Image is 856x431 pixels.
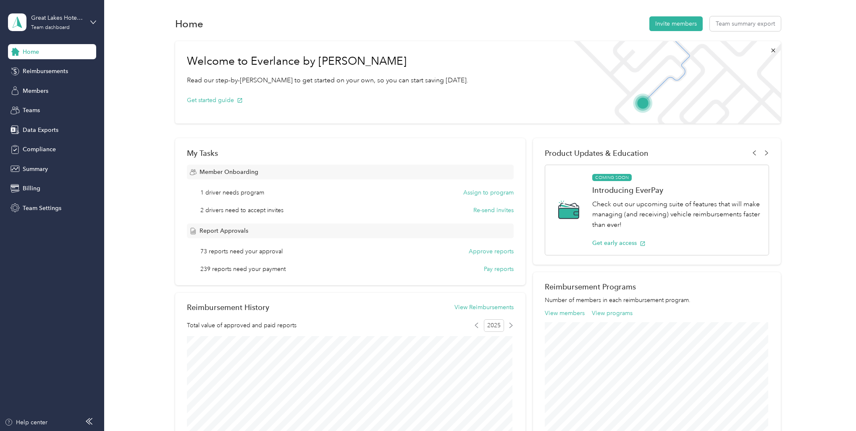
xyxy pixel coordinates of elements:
[592,309,633,318] button: View programs
[545,296,769,305] p: Number of members in each reimbursement program.
[31,25,70,30] div: Team dashboard
[187,321,297,330] span: Total value of approved and paid reports
[23,165,48,173] span: Summary
[454,303,514,312] button: View Reimbursements
[565,41,781,124] img: Welcome to everlance
[592,239,646,247] button: Get early access
[187,75,468,86] p: Read our step-by-[PERSON_NAME] to get started on your own, so you can start saving [DATE].
[592,174,632,181] span: COMING SOON
[23,184,40,193] span: Billing
[175,19,203,28] h1: Home
[200,168,258,176] span: Member Onboarding
[484,319,504,332] span: 2025
[200,206,284,215] span: 2 drivers need to accept invites
[463,188,514,197] button: Assign to program
[200,247,283,256] span: 73 reports need your approval
[31,13,84,22] div: Great Lakes Hotel Supply Co.
[592,199,760,230] p: Check out our upcoming suite of features that will make managing (and receiving) vehicle reimburs...
[809,384,856,431] iframe: Everlance-gr Chat Button Frame
[23,67,68,76] span: Reimbursements
[23,204,61,213] span: Team Settings
[200,226,248,235] span: Report Approvals
[187,149,514,158] div: My Tasks
[187,55,468,68] h1: Welcome to Everlance by [PERSON_NAME]
[649,16,703,31] button: Invite members
[23,126,58,134] span: Data Exports
[469,247,514,256] button: Approve reports
[200,188,264,197] span: 1 driver needs program
[200,265,286,273] span: 239 reports need your payment
[710,16,781,31] button: Team summary export
[5,418,47,427] button: Help center
[592,186,760,194] h1: Introducing EverPay
[23,47,39,56] span: Home
[484,265,514,273] button: Pay reports
[545,309,585,318] button: View members
[187,96,243,105] button: Get started guide
[545,149,649,158] span: Product Updates & Education
[473,206,514,215] button: Re-send invites
[187,303,269,312] h2: Reimbursement History
[545,282,769,291] h2: Reimbursement Programs
[23,145,56,154] span: Compliance
[23,87,48,95] span: Members
[23,106,40,115] span: Teams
